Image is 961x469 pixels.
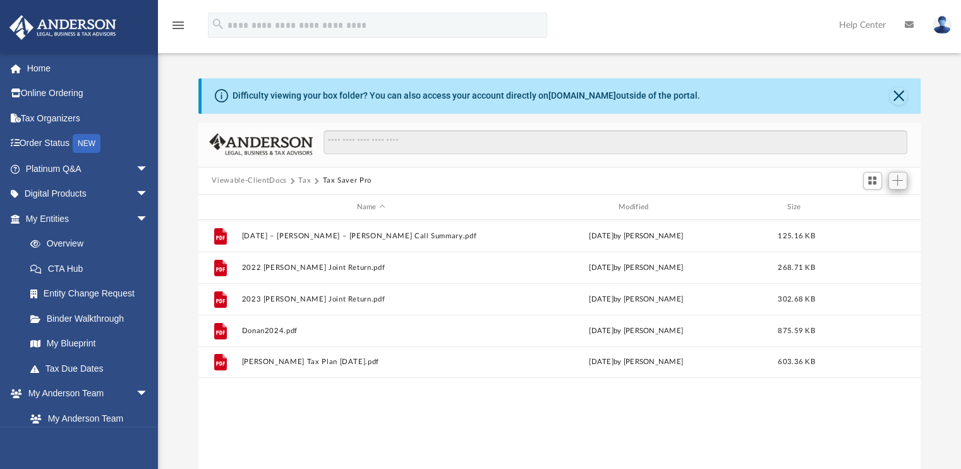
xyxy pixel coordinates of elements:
[241,232,500,240] button: [DATE] – [PERSON_NAME] – [PERSON_NAME] Call Summary.pdf
[211,17,225,31] i: search
[506,326,765,337] div: by [PERSON_NAME]
[241,202,500,213] div: Name
[9,181,167,207] a: Digital Productsarrow_drop_down
[323,130,907,154] input: Search files and folders
[778,264,814,271] span: 268.71 KB
[18,356,167,381] a: Tax Due Dates
[778,296,814,303] span: 302.68 KB
[212,175,286,186] button: Viewable-ClientDocs
[171,24,186,33] a: menu
[241,358,500,367] button: [PERSON_NAME] Tax Plan [DATE].pdf
[18,281,167,307] a: Entity Change Request
[9,206,167,231] a: My Entitiesarrow_drop_down
[322,175,371,186] button: Tax Saver Pro
[506,262,765,274] div: [DATE] by [PERSON_NAME]
[73,134,100,153] div: NEW
[9,106,167,131] a: Tax Organizers
[506,202,766,213] div: Modified
[18,306,167,331] a: Binder Walkthrough
[241,295,500,303] button: 2023 [PERSON_NAME] Joint Return.pdf
[933,16,952,34] img: User Pic
[136,381,161,407] span: arrow_drop_down
[241,264,500,272] button: 2022 [PERSON_NAME] Joint Return.pdf
[18,231,167,257] a: Overview
[136,206,161,232] span: arrow_drop_down
[548,90,616,100] a: [DOMAIN_NAME]
[136,181,161,207] span: arrow_drop_down
[778,327,814,334] span: 875.59 KB
[9,131,167,157] a: Order StatusNEW
[6,15,120,40] img: Anderson Advisors Platinum Portal
[778,359,814,366] span: 603.36 KB
[18,331,161,356] a: My Blueprint
[888,172,907,190] button: Add
[203,202,235,213] div: id
[9,56,167,81] a: Home
[171,18,186,33] i: menu
[890,87,907,105] button: Close
[506,294,765,305] div: [DATE] by [PERSON_NAME]
[241,327,500,335] button: Donan2024.pdf
[298,175,311,186] button: Tax
[9,81,167,106] a: Online Ordering
[233,89,700,102] div: Difficulty viewing your box folder? You can also access your account directly on outside of the p...
[9,381,161,406] a: My Anderson Teamarrow_drop_down
[18,406,155,431] a: My Anderson Team
[9,156,167,181] a: Platinum Q&Aarrow_drop_down
[827,202,916,213] div: id
[18,256,167,281] a: CTA Hub
[506,357,765,368] div: [DATE] by [PERSON_NAME]
[506,231,765,242] div: [DATE] by [PERSON_NAME]
[771,202,821,213] div: Size
[136,156,161,182] span: arrow_drop_down
[589,327,613,334] span: [DATE]
[863,172,882,190] button: Switch to Grid View
[778,233,814,240] span: 125.16 KB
